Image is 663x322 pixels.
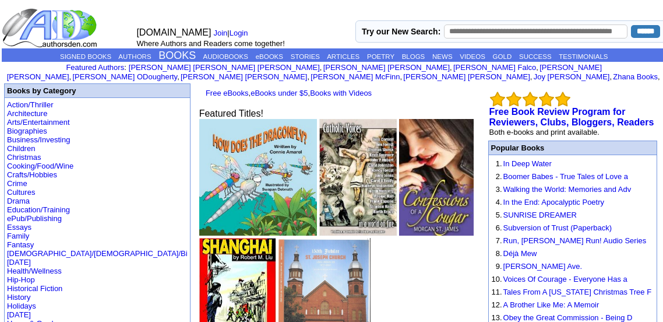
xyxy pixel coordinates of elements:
font: Popular Books [491,143,545,152]
a: Holidays [7,302,36,310]
img: bigemptystars.png [539,92,554,107]
a: Featured Authors [66,63,124,72]
a: Crafts/Hobbies [7,170,57,179]
a: AUDIOBOOKS [203,53,248,60]
a: Obey the Great Commission - Being D [503,313,633,322]
label: Try our New Search: [362,27,440,36]
a: VIDEOS [460,53,485,60]
a: Catholic Voices in a World on Fire Anthology by Stephen Hand [319,228,397,237]
a: Christmas [7,153,41,162]
img: bigemptystars.png [523,92,538,107]
a: [PERSON_NAME] [PERSON_NAME] [7,63,602,81]
a: Cultures [7,188,35,197]
font: i [309,74,311,80]
a: STORIES [291,53,320,60]
font: [DOMAIN_NAME] [136,27,211,37]
a: [DATE] [7,258,31,267]
a: Walking the World: Memories and Adv [503,185,632,194]
a: [PERSON_NAME] ODougherty [72,72,177,81]
font: 8. [496,249,502,258]
font: 3. [496,185,502,194]
a: Books with Videos [310,89,372,97]
img: logo_ad.gif [2,8,100,48]
img: 78046.jpg [319,119,397,236]
a: TESTIMONIALS [559,53,608,60]
font: i [532,74,533,80]
a: Free eBooks [206,89,249,97]
font: i [322,65,323,71]
a: Voices Of Courage - Everyone Has a [503,275,627,283]
img: 54712.jpg [399,119,473,236]
font: i [402,74,403,80]
a: Education/Training [7,205,70,214]
a: Login [230,29,248,37]
a: History [7,293,30,302]
a: BLOGS [402,53,425,60]
font: 11. [492,288,502,296]
img: bigemptystars.png [555,92,570,107]
a: Fantasy [7,240,34,249]
a: [DATE] [7,310,31,319]
a: Cooking/Food/Wine [7,162,73,170]
font: 10. [492,275,502,283]
a: Architecture [7,109,47,118]
a: AUTHORS [118,53,151,60]
font: | [213,29,252,37]
font: 12. [492,300,502,309]
a: Drama [7,197,30,205]
font: , , , , , , , , , , [7,63,661,81]
a: [PERSON_NAME] [PERSON_NAME] [323,63,450,72]
font: , , [202,89,372,97]
font: i [179,74,181,80]
b: Books by Category [7,86,76,95]
a: Tales From A [US_STATE] Christmas Tree F [503,288,652,296]
font: 1. [496,159,502,168]
a: Joy [PERSON_NAME] [534,72,610,81]
a: Arts/Entertainment [7,118,70,127]
a: Zhana Books [613,72,658,81]
a: Action/Thriller [7,100,53,109]
a: Free Book Review Program for Reviewers, Clubs, Bloggers, Readers [489,107,654,127]
a: [PERSON_NAME] Falco [453,63,536,72]
a: eBOOKS [256,53,283,60]
font: Featured Titles! [199,108,263,118]
a: Crime [7,179,27,188]
img: 69917.jpg [199,119,318,236]
img: bigemptystars.png [490,92,505,107]
font: Both e-books and print available. [489,128,599,136]
font: Where Authors and Readers come together! [136,39,284,48]
a: eBooks under $5 [251,89,308,97]
a: GOLD [493,53,512,60]
a: [PERSON_NAME] [PERSON_NAME] [403,72,530,81]
a: Join [213,29,227,37]
font: i [612,74,613,80]
a: ARTICLES [327,53,359,60]
a: POETRY [367,53,394,60]
a: Children [7,144,35,153]
a: Hip-Hop [7,275,35,284]
font: 6. [496,223,502,232]
a: A Brother Like Me: A Memoir [503,300,599,309]
a: Déjà Mew [503,249,537,258]
font: 9. [496,262,502,271]
a: [PERSON_NAME] [PERSON_NAME] [PERSON_NAME] [129,63,320,72]
a: SUNRISE DREAMER [503,211,577,219]
font: 13. [492,313,502,322]
font: i [452,65,453,71]
font: 5. [496,211,502,219]
a: [DEMOGRAPHIC_DATA]/[DEMOGRAPHIC_DATA]/Bi [7,249,188,258]
img: bigemptystars.png [506,92,521,107]
a: NEWS [432,53,453,60]
a: Business/Investing [7,135,70,144]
